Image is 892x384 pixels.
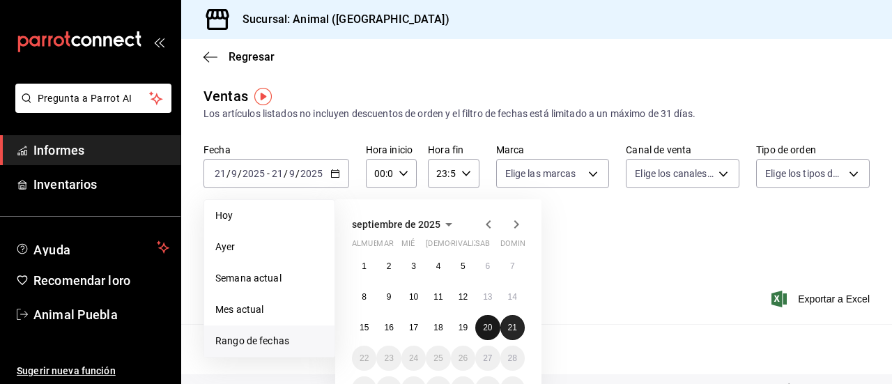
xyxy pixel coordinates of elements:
[500,239,534,254] abbr: domingo
[284,168,288,179] font: /
[15,84,171,113] button: Pregunta a Parrot AI
[500,284,525,309] button: 14 de septiembre de 2025
[362,261,367,271] font: 1
[426,284,450,309] button: 11 de septiembre de 2025
[451,346,475,371] button: 26 de septiembre de 2025
[626,144,691,155] font: Canal de venta
[401,284,426,309] button: 10 de septiembre de 2025
[10,101,171,116] a: Pregunta a Parrot AI
[459,353,468,363] abbr: 26 de septiembre de 2025
[475,254,500,279] button: 6 de septiembre de 2025
[508,292,517,302] abbr: 14 de septiembre de 2025
[215,210,233,221] font: Hoy
[352,254,376,279] button: 1 de septiembre de 2025
[376,315,401,340] button: 16 de septiembre de 2025
[352,284,376,309] button: 8 de septiembre de 2025
[483,323,492,332] font: 20
[756,144,816,155] font: Tipo de orden
[459,292,468,302] font: 12
[360,323,369,332] abbr: 15 de septiembre de 2025
[483,323,492,332] abbr: 20 de septiembre de 2025
[226,168,231,179] font: /
[433,353,443,363] font: 25
[426,254,450,279] button: 4 de septiembre de 2025
[508,323,517,332] font: 21
[384,323,393,332] abbr: 16 de septiembre de 2025
[352,239,393,254] abbr: lunes
[366,144,413,155] font: Hora inicio
[409,353,418,363] font: 24
[505,168,576,179] font: Elige las marcas
[362,261,367,271] abbr: 1 de septiembre de 2025
[436,261,441,271] abbr: 4 de septiembre de 2025
[215,241,236,252] font: Ayer
[401,315,426,340] button: 17 de septiembre de 2025
[451,239,489,248] font: rivalizar
[203,50,275,63] button: Regresar
[401,254,426,279] button: 3 de septiembre de 2025
[483,353,492,363] font: 27
[153,36,164,47] button: abrir_cajón_menú
[475,346,500,371] button: 27 de septiembre de 2025
[214,168,226,179] input: --
[376,254,401,279] button: 2 de septiembre de 2025
[459,323,468,332] font: 19
[352,346,376,371] button: 22 de septiembre de 2025
[300,168,323,179] input: ----
[433,353,443,363] abbr: 25 de septiembre de 2025
[411,261,416,271] font: 3
[352,315,376,340] button: 15 de septiembre de 2025
[426,346,450,371] button: 25 de septiembre de 2025
[384,323,393,332] font: 16
[409,323,418,332] abbr: 17 de septiembre de 2025
[483,353,492,363] abbr: 27 de septiembre de 2025
[362,292,367,302] font: 8
[254,88,272,105] img: Marcador de información sobre herramientas
[433,323,443,332] font: 18
[508,292,517,302] font: 14
[510,261,515,271] abbr: 7 de septiembre de 2025
[765,168,866,179] font: Elige los tipos de orden
[295,168,300,179] font: /
[401,346,426,371] button: 24 de septiembre de 2025
[352,216,457,233] button: septiembre de 2025
[360,323,369,332] font: 15
[426,239,508,248] font: [DEMOGRAPHIC_DATA]
[215,335,289,346] font: Rango de fechas
[215,304,263,315] font: Mes actual
[426,239,508,254] abbr: jueves
[33,143,84,158] font: Informes
[387,292,392,302] font: 9
[203,144,231,155] font: Fecha
[401,239,415,248] font: mié
[508,353,517,363] font: 28
[500,346,525,371] button: 28 de septiembre de 2025
[485,261,490,271] abbr: 6 de septiembre de 2025
[289,168,295,179] input: --
[376,239,393,254] abbr: martes
[475,284,500,309] button: 13 de septiembre de 2025
[475,315,500,340] button: 20 de septiembre de 2025
[352,219,440,230] font: septiembre de 2025
[376,346,401,371] button: 23 de septiembre de 2025
[496,144,525,155] font: Marca
[774,291,870,307] button: Exportar a Excel
[483,292,492,302] font: 13
[508,323,517,332] abbr: 21 de septiembre de 2025
[451,315,475,340] button: 19 de septiembre de 2025
[483,292,492,302] abbr: 13 de septiembre de 2025
[485,261,490,271] font: 6
[409,323,418,332] font: 17
[798,293,870,305] font: Exportar a Excel
[409,353,418,363] abbr: 24 de septiembre de 2025
[428,144,463,155] font: Hora fin
[436,261,441,271] font: 4
[352,239,393,248] font: almuerzo
[17,365,116,376] font: Sugerir nueva función
[411,261,416,271] abbr: 3 de septiembre de 2025
[635,168,746,179] font: Elige los canales de venta
[38,93,132,104] font: Pregunta a Parrot AI
[376,284,401,309] button: 9 de septiembre de 2025
[33,273,130,288] font: Recomendar loro
[33,243,71,257] font: Ayuda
